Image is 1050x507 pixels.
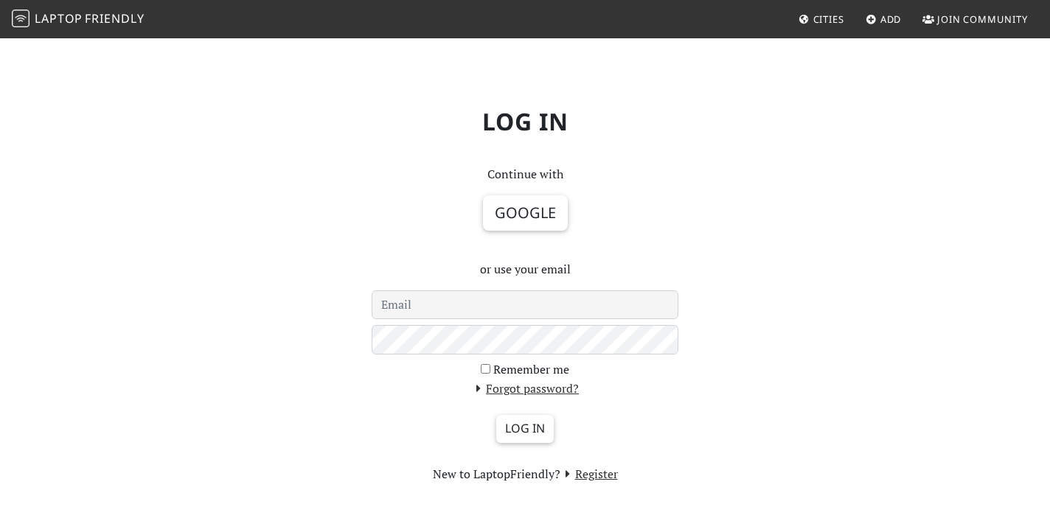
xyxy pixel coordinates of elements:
button: Google [483,195,568,231]
a: LaptopFriendly LaptopFriendly [12,7,145,32]
span: Cities [813,13,844,26]
a: Register [560,466,618,482]
span: Add [880,13,902,26]
section: New to LaptopFriendly? [372,465,678,484]
span: Join Community [937,13,1028,26]
h1: Log in [38,96,1012,147]
label: Remember me [493,360,569,380]
span: Laptop [35,10,83,27]
input: Email [372,290,678,320]
p: or use your email [372,260,678,279]
input: Log in [496,415,554,443]
p: Continue with [372,165,678,184]
a: Cities [793,6,850,32]
img: LaptopFriendly [12,10,29,27]
a: Add [860,6,908,32]
a: Forgot password? [471,380,579,396]
span: Friendly [85,10,144,27]
a: Join Community [917,6,1034,32]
